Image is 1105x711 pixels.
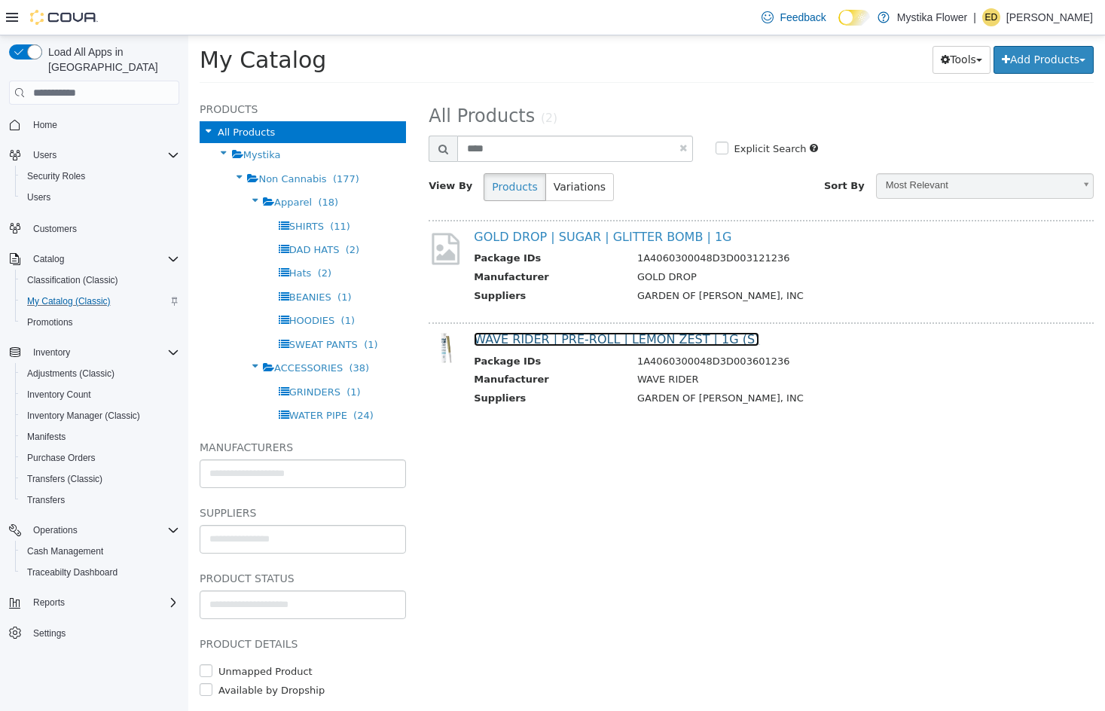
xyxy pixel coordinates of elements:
[70,138,138,149] span: Non Cannabis
[142,185,162,197] span: (11)
[897,8,967,26] p: Mystika Flower
[27,170,85,182] span: Security Roles
[86,327,154,338] span: ACCESSORIES
[15,541,185,562] button: Cash Management
[438,337,893,355] td: WAVE RIDER
[21,491,71,509] a: Transfers
[3,592,185,613] button: Reports
[3,520,185,541] button: Operations
[27,343,179,362] span: Inventory
[21,542,109,560] a: Cash Management
[357,138,426,166] button: Variations
[21,292,117,310] a: My Catalog (Classic)
[33,149,56,161] span: Users
[27,250,70,268] button: Catalog
[285,215,438,234] th: Package IDs
[130,232,143,243] span: (2)
[21,167,91,185] a: Security Roles
[27,521,84,539] button: Operations
[33,119,57,131] span: Home
[15,447,185,468] button: Purchase Orders
[27,624,179,642] span: Settings
[21,470,179,488] span: Transfers (Classic)
[21,167,179,185] span: Security Roles
[145,138,171,149] span: (177)
[982,8,1000,26] div: Enzy Dominguez
[86,161,124,172] span: Apparel
[285,194,543,209] a: GOLD DROP | SUGAR | GLITTER BOMB | 1G
[11,600,218,618] h5: Product Details
[21,313,179,331] span: Promotions
[27,594,179,612] span: Reports
[27,521,179,539] span: Operations
[21,271,124,289] a: Classification (Classic)
[15,468,185,490] button: Transfers (Classic)
[3,342,185,363] button: Inventory
[15,187,185,208] button: Users
[973,8,976,26] p: |
[29,91,87,102] span: All Products
[21,313,79,331] a: Promotions
[3,217,185,239] button: Customers
[27,494,65,506] span: Transfers
[27,250,179,268] span: Catalog
[285,297,571,311] a: WAVE RIDER | PRE-ROLL | LEMON ZEST | 1G (S)
[101,279,147,291] span: HOODIES
[805,11,905,38] button: Add Products
[21,271,179,289] span: Classification (Classic)
[101,185,136,197] span: SHIRTS
[33,253,64,265] span: Catalog
[21,188,56,206] a: Users
[21,449,102,467] a: Purchase Orders
[153,279,166,291] span: (1)
[21,365,121,383] a: Adjustments (Classic)
[26,648,136,663] label: Available by Dropship
[27,343,76,362] button: Inventory
[42,44,179,75] span: Load All Apps in [GEOGRAPHIC_DATA]
[130,161,150,172] span: (18)
[21,428,72,446] a: Manifests
[101,256,143,267] span: BEANIES
[11,65,218,83] h5: Products
[780,10,826,25] span: Feedback
[3,145,185,166] button: Users
[15,562,185,583] button: Traceabilty Dashboard
[21,428,179,446] span: Manifests
[985,8,998,26] span: ED
[27,220,83,238] a: Customers
[21,563,124,581] a: Traceabilty Dashboard
[33,524,78,536] span: Operations
[285,253,438,272] th: Suppliers
[240,70,346,91] span: All Products
[15,363,185,384] button: Adjustments (Classic)
[160,327,181,338] span: (38)
[26,629,124,644] label: Unmapped Product
[101,374,159,386] span: WATER PIPE
[27,316,73,328] span: Promotions
[15,270,185,291] button: Classification (Classic)
[240,145,284,156] span: View By
[27,452,96,464] span: Purchase Orders
[21,188,179,206] span: Users
[27,389,91,401] span: Inventory Count
[285,355,438,374] th: Suppliers
[636,145,676,156] span: Sort By
[101,304,169,315] span: SWEAT PANTS
[21,470,108,488] a: Transfers (Classic)
[33,627,66,639] span: Settings
[688,138,905,163] a: Most Relevant
[149,256,163,267] span: (1)
[3,622,185,644] button: Settings
[27,146,179,164] span: Users
[21,449,179,467] span: Purchase Orders
[15,291,185,312] button: My Catalog (Classic)
[438,253,893,272] td: GARDEN OF [PERSON_NAME], INC
[240,195,274,232] img: missing-image.png
[55,114,93,125] span: Mystika
[285,337,438,355] th: Manufacturer
[30,10,98,25] img: Cova
[15,312,185,333] button: Promotions
[838,10,870,26] input: Dark Mode
[33,346,70,359] span: Inventory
